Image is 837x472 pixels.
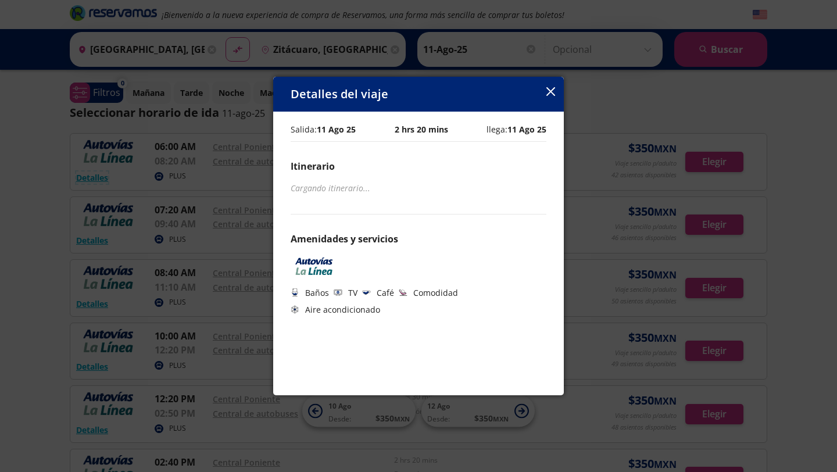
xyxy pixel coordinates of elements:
p: Comodidad [413,287,458,299]
p: Detalles del viaje [291,85,388,103]
p: Amenidades y servicios [291,232,546,246]
p: 2 hrs 20 mins [395,123,448,135]
p: TV [348,287,357,299]
b: 11 Ago 25 [507,124,546,135]
b: 11 Ago 25 [317,124,356,135]
p: Salida: [291,123,356,135]
p: llega: [487,123,546,135]
p: Itinerario [291,159,546,173]
em: Cargando itinerario ... [291,183,370,194]
p: Baños [305,287,329,299]
p: Aire acondicionado [305,303,380,316]
img: AUTOVÍAS Y LA LÍNEA [291,258,337,275]
p: Café [377,287,394,299]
